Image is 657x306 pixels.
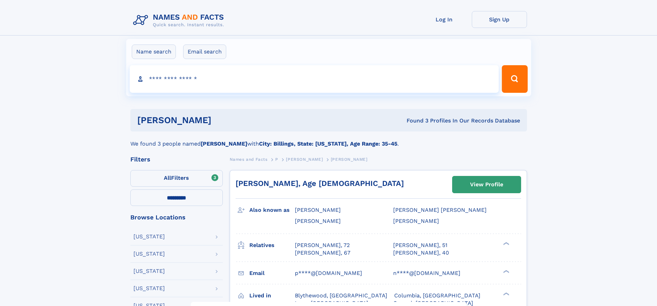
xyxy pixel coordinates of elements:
span: Columbia, [GEOGRAPHIC_DATA] [394,292,480,299]
label: Email search [183,45,226,59]
a: [PERSON_NAME] [286,155,323,164]
img: Logo Names and Facts [130,11,230,30]
span: [PERSON_NAME] [331,157,368,162]
a: Names and Facts [230,155,268,164]
b: [PERSON_NAME] [201,140,247,147]
div: Browse Locations [130,214,223,220]
input: search input [130,65,499,93]
label: Name search [132,45,176,59]
div: ❯ [501,241,510,246]
h3: Also known as [249,204,295,216]
a: [PERSON_NAME], 67 [295,249,350,257]
span: [PERSON_NAME] [295,207,341,213]
h3: Email [249,267,295,279]
b: City: Billings, State: [US_STATE], Age Range: 35-45 [259,140,397,147]
a: View Profile [452,176,521,193]
span: Blythewood, [GEOGRAPHIC_DATA] [295,292,387,299]
div: [US_STATE] [133,251,165,257]
h3: Lived in [249,290,295,302]
div: [US_STATE] [133,234,165,239]
span: [PERSON_NAME] [393,218,439,224]
label: Filters [130,170,223,187]
span: [PERSON_NAME] [PERSON_NAME] [393,207,487,213]
a: Log In [417,11,472,28]
div: [US_STATE] [133,286,165,291]
div: Found 3 Profiles In Our Records Database [309,117,520,125]
div: View Profile [470,177,503,193]
button: Search Button [502,65,527,93]
div: Filters [130,156,223,162]
a: [PERSON_NAME], 72 [295,241,350,249]
div: ❯ [501,269,510,274]
a: [PERSON_NAME], Age [DEMOGRAPHIC_DATA] [236,179,404,188]
a: Sign Up [472,11,527,28]
span: All [164,175,171,181]
div: We found 3 people named with . [130,131,527,148]
a: [PERSON_NAME], 40 [393,249,449,257]
h1: [PERSON_NAME] [137,116,309,125]
span: [PERSON_NAME] [286,157,323,162]
span: [PERSON_NAME] [295,218,341,224]
a: [PERSON_NAME], 51 [393,241,447,249]
a: P [275,155,278,164]
div: ❯ [501,292,510,296]
h3: Relatives [249,239,295,251]
div: [US_STATE] [133,268,165,274]
span: P [275,157,278,162]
